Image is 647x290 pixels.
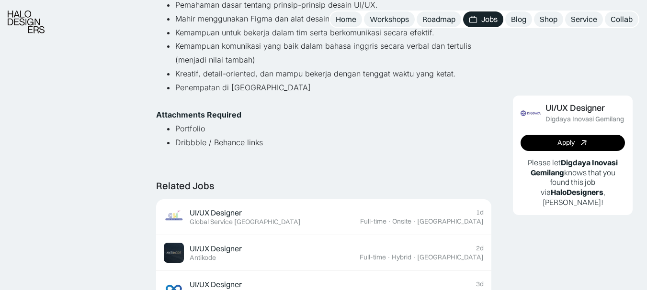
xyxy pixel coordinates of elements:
[175,81,491,108] li: Penempatan di [GEOGRAPHIC_DATA]
[540,14,557,24] div: Shop
[156,235,491,271] a: Job ImageUI/UX DesignerAntikode2dFull-time·Hybrid·[GEOGRAPHIC_DATA]
[545,115,624,123] div: Digdaya Inovasi Gemilang
[611,14,633,24] div: Collab
[175,12,491,26] li: Mahir menggunakan Figma dan alat desain lainnya.
[511,14,526,24] div: Blog
[422,14,455,24] div: Roadmap
[364,11,415,27] a: Workshops
[190,218,301,226] div: Global Service [GEOGRAPHIC_DATA]
[156,110,241,119] strong: Attachments Required
[412,217,416,226] div: ·
[417,217,484,226] div: [GEOGRAPHIC_DATA]
[605,11,638,27] a: Collab
[330,11,362,27] a: Home
[360,217,386,226] div: Full-time
[387,253,391,261] div: ·
[164,207,184,227] img: Job Image
[481,14,498,24] div: Jobs
[392,253,411,261] div: Hybrid
[463,11,503,27] a: Jobs
[571,14,597,24] div: Service
[190,254,216,262] div: Antikode
[476,208,484,216] div: 1d
[521,158,625,207] p: Please let knows that you found this job via , [PERSON_NAME]!
[505,11,532,27] a: Blog
[336,14,356,24] div: Home
[534,11,563,27] a: Shop
[417,11,461,27] a: Roadmap
[175,136,491,150] li: Dribbble / Behance links
[190,208,242,218] div: UI/UX Designer
[545,103,605,113] div: UI/UX Designer
[476,244,484,252] div: 2d
[175,67,491,81] li: Kreatif, detail-oriented, dan mampu bekerja dengan tenggat waktu yang ketat.
[175,26,491,40] li: Kemampuan untuk bekerja dalam tim serta berkomunikasi secara efektif.
[565,11,603,27] a: Service
[551,187,603,197] b: HaloDesigners
[521,135,625,151] a: Apply
[531,158,618,177] b: Digdaya Inovasi Gemilang
[156,199,491,235] a: Job ImageUI/UX DesignerGlobal Service [GEOGRAPHIC_DATA]1dFull-time·Onsite·[GEOGRAPHIC_DATA]
[360,253,386,261] div: Full-time
[164,243,184,263] img: Job Image
[175,122,491,136] li: Portfolio
[370,14,409,24] div: Workshops
[417,253,484,261] div: [GEOGRAPHIC_DATA]
[476,280,484,288] div: 3d
[190,244,242,254] div: UI/UX Designer
[156,180,214,192] div: Related Jobs
[392,217,411,226] div: Onsite
[190,279,242,290] div: UI/UX Designer
[387,217,391,226] div: ·
[557,139,575,147] div: Apply
[412,253,416,261] div: ·
[521,103,541,123] img: Job Image
[175,39,491,67] li: Kemampuan komunikasi yang baik dalam bahasa inggris secara verbal dan tertulis (menjadi nilai tam...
